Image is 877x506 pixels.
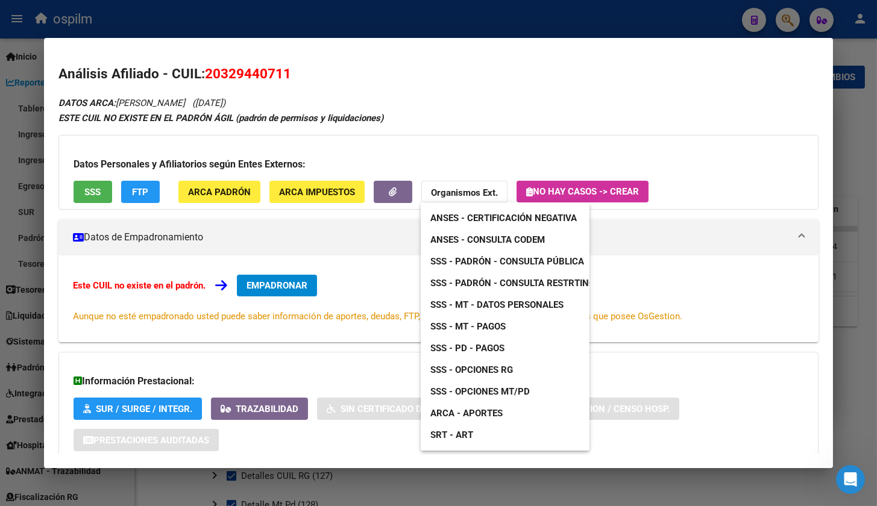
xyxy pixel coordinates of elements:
a: ANSES - Certificación Negativa [421,207,586,229]
span: SSS - Padrón - Consulta Restrtingida [430,278,609,289]
p: Hola! [PERSON_NAME] [24,86,217,126]
span: SSS - PD - Pagos [430,343,505,354]
span: Mensajes [161,406,200,414]
span: SSS - MT - Pagos [430,321,506,332]
span: SRT - ART [430,429,473,440]
span: SSS - MT - Datos Personales [430,299,564,310]
span: SSS - Padrón - Consulta Pública [430,256,584,267]
span: SSS - Opciones MT/PD [430,386,530,397]
a: SSS - MT - Datos Personales [421,294,573,316]
a: ARCA - Aportes [421,402,512,424]
span: ARCA - Aportes [430,408,503,419]
span: que tengas lindo día! [54,191,143,201]
div: Envíanos un mensaje [12,231,229,264]
a: SSS - Opciones RG [421,359,523,381]
div: Profile image for Ludmila [25,190,49,214]
div: Cerrar [207,19,229,41]
p: Necesitás ayuda? [24,126,217,147]
div: Mensaje reciente [25,172,216,185]
div: [PERSON_NAME] [54,202,124,215]
a: SSS - Padrón - Consulta Pública [421,251,594,272]
a: ANSES - Consulta CODEM [421,229,555,251]
a: SSS - Opciones MT/PD [421,381,539,402]
span: ANSES - Certificación Negativa [430,213,577,223]
span: Inicio [48,406,74,414]
button: Mensajes [121,376,241,424]
a: SSS - MT - Pagos [421,316,515,337]
span: SSS - Opciones RG [430,364,513,375]
div: • Hace 5h [126,202,166,215]
a: SRT - ART [421,424,589,446]
a: SSS - PD - Pagos [421,337,514,359]
span: ANSES - Consulta CODEM [430,234,545,245]
iframe: Intercom live chat [836,465,865,494]
div: Envíanos un mensaje [25,242,201,254]
div: Mensaje recienteProfile image for Ludmilaque tengas lindo día![PERSON_NAME]•Hace 5h [12,162,229,225]
a: SSS - Padrón - Consulta Restrtingida [421,272,619,294]
div: Profile image for Ludmilaque tengas lindo día![PERSON_NAME]•Hace 5h [13,180,228,225]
